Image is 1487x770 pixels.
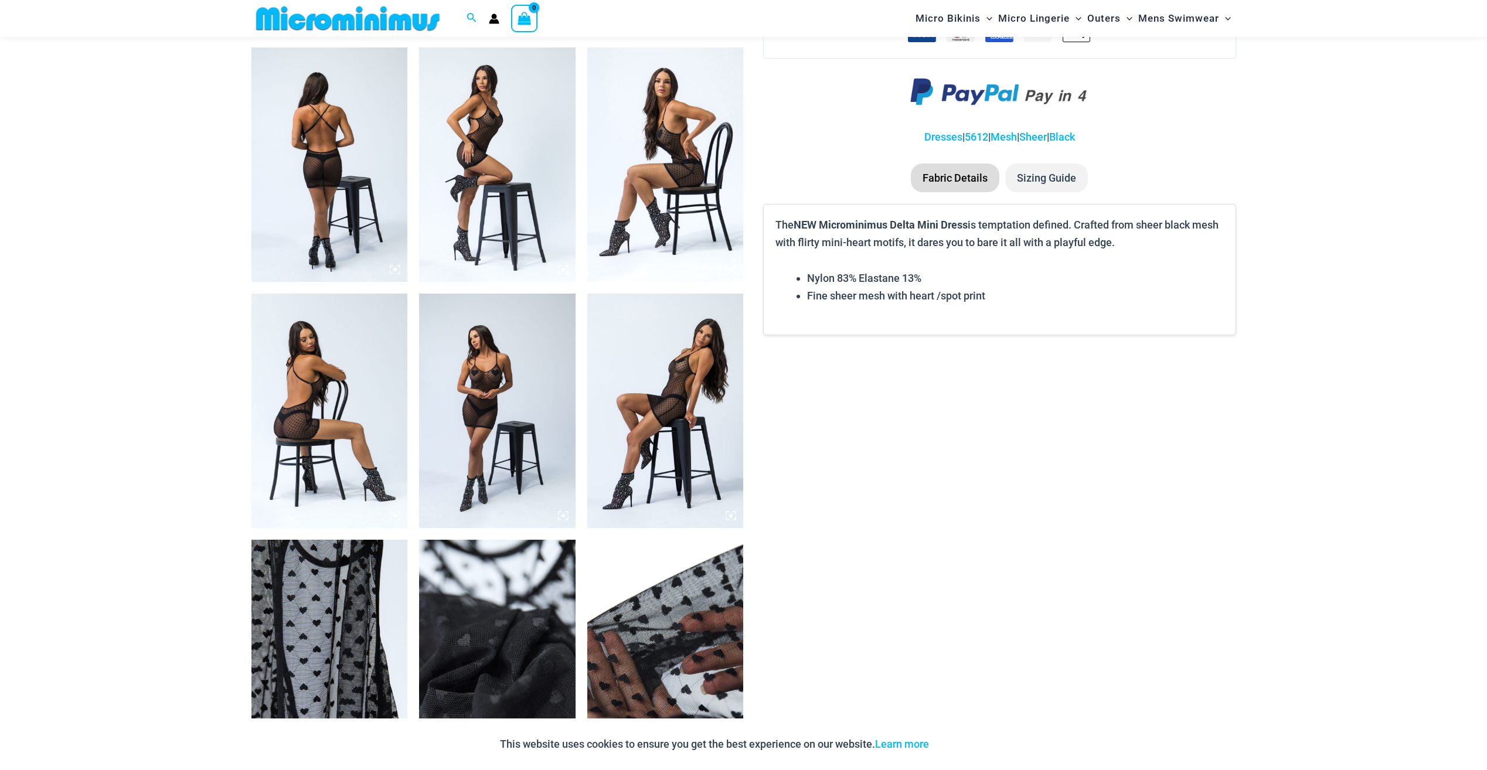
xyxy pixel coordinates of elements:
a: Mens SwimwearMenu ToggleMenu Toggle [1135,4,1234,33]
span: Micro Bikinis [916,4,981,33]
p: This website uses cookies to ensure you get the best experience on our website. [500,735,929,753]
a: Search icon link [467,11,477,26]
a: Black [1049,131,1075,143]
span: Menu Toggle [981,4,992,33]
a: Mesh [991,131,1017,143]
span: Menu Toggle [1070,4,1081,33]
button: Accept [938,730,988,758]
span: Outers [1087,4,1121,33]
a: 5612 [965,131,988,143]
img: Delta Black Hearts 5612 Dress [251,294,408,528]
img: Delta Black Hearts 5612 Dress [419,294,576,528]
img: Delta Black Hearts 5612 Dress [251,47,408,282]
a: Dresses [924,131,962,143]
a: Sheer [1019,131,1047,143]
li: Fine sheer mesh with heart /spot print [807,287,1223,305]
img: MM SHOP LOGO FLAT [251,5,444,32]
a: Micro BikinisMenu ToggleMenu Toggle [913,4,995,33]
span: Menu Toggle [1219,4,1231,33]
a: Learn more [875,738,929,750]
p: | | | | [763,128,1236,146]
li: Sizing Guide [1005,163,1088,193]
a: Account icon link [489,13,499,24]
img: Delta Black Hearts 5612 Dress [419,47,576,282]
li: Fabric Details [911,163,999,193]
b: NEW Microminimus Delta Mini Dress [794,217,968,231]
img: Delta Black Hearts 5612 Dress [587,47,744,282]
p: The is temptation defined. Crafted from sheer black mesh with flirty mini-heart motifs, it dares ... [775,216,1223,251]
span: Micro Lingerie [998,4,1070,33]
nav: Site Navigation [911,2,1236,35]
a: View Shopping Cart, empty [511,5,538,32]
a: Micro LingerieMenu ToggleMenu Toggle [995,4,1084,33]
li: Nylon 83% Elastane 13% [807,270,1223,287]
span: Menu Toggle [1121,4,1132,33]
span: Mens Swimwear [1138,4,1219,33]
a: OutersMenu ToggleMenu Toggle [1084,4,1135,33]
img: Delta Black Hearts 5612 Dress [587,294,744,528]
